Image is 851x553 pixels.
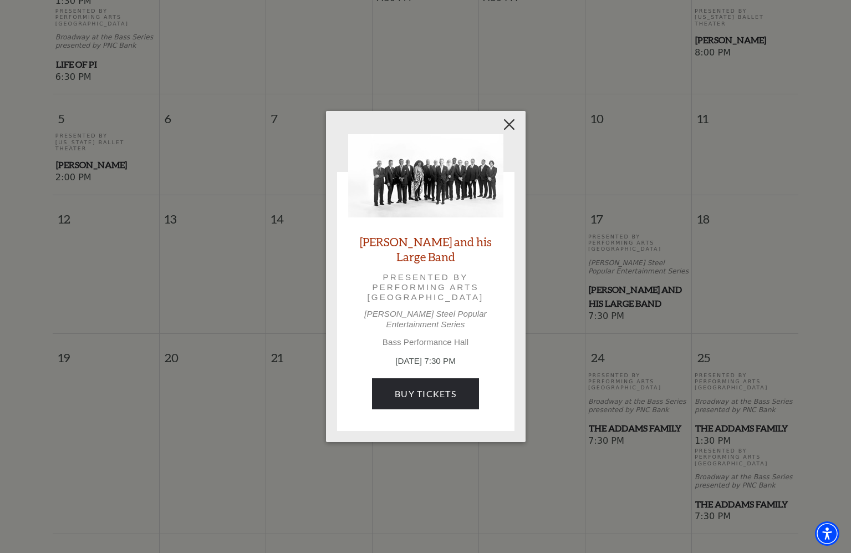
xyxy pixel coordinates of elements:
a: Buy Tickets [372,378,479,409]
p: Bass Performance Hall [348,337,503,347]
button: Close [498,114,519,135]
p: [PERSON_NAME] Steel Popular Entertainment Series [348,309,503,329]
img: Lyle Lovett and his Large Band [348,134,503,217]
p: [DATE] 7:30 PM [348,355,503,368]
a: [PERSON_NAME] and his Large Band [348,234,503,264]
div: Accessibility Menu [815,521,839,546]
p: Presented by Performing Arts [GEOGRAPHIC_DATA] [364,272,488,303]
